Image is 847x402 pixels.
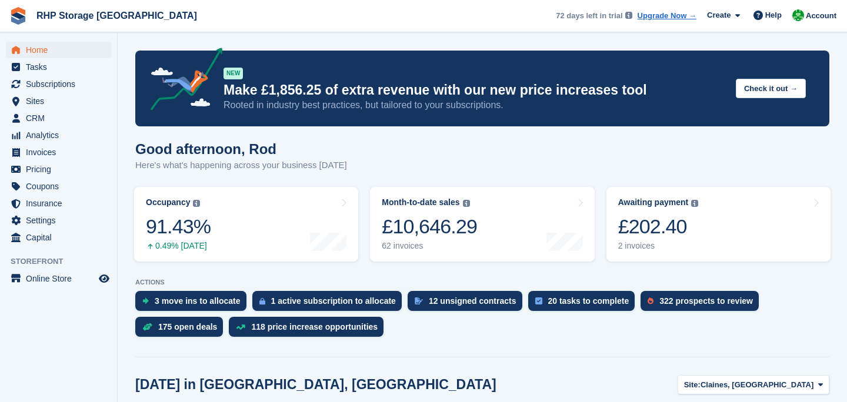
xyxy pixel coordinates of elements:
[556,10,622,22] span: 72 days left in trial
[155,296,241,306] div: 3 move ins to allocate
[659,296,753,306] div: 322 prospects to review
[6,42,111,58] a: menu
[141,48,223,115] img: price-adjustments-announcement-icon-8257ccfd72463d97f412b2fc003d46551f7dbcb40ab6d574587a9cd5c0d94...
[528,291,641,317] a: 20 tasks to complete
[618,197,689,207] div: Awaiting payment
[618,241,699,251] div: 2 invoices
[135,377,496,393] h2: [DATE] in [GEOGRAPHIC_DATA], [GEOGRAPHIC_DATA]
[224,68,243,79] div: NEW
[648,297,653,304] img: prospect-51fa495bee0391a8d652442698ab0144808aea92771e9ea1ae160a38d050c398.svg
[806,10,836,22] span: Account
[618,215,699,239] div: £202.40
[26,161,96,177] span: Pricing
[26,195,96,212] span: Insurance
[684,379,701,391] span: Site:
[382,241,477,251] div: 62 invoices
[625,12,632,19] img: icon-info-grey-7440780725fd019a000dd9b08b2336e03edf1995a4989e88bcd33f0948082b44.svg
[142,297,149,304] img: move_ins_to_allocate_icon-fdf77a2bb77ea45bf5b3d319d69a93e2d87916cf1d5bf7949dd705db3b84f3ca.svg
[548,296,629,306] div: 20 tasks to complete
[408,291,528,317] a: 12 unsigned contracts
[463,200,470,207] img: icon-info-grey-7440780725fd019a000dd9b08b2336e03edf1995a4989e88bcd33f0948082b44.svg
[6,161,111,177] a: menu
[26,144,96,160] span: Invoices
[6,178,111,195] a: menu
[429,296,516,306] div: 12 unsigned contracts
[765,9,782,21] span: Help
[271,296,396,306] div: 1 active subscription to allocate
[638,10,696,22] a: Upgrade Now →
[382,215,477,239] div: £10,646.29
[736,79,806,98] button: Check it out →
[6,212,111,229] a: menu
[6,195,111,212] a: menu
[146,215,211,239] div: 91.43%
[135,279,829,286] p: ACTIONS
[97,272,111,286] a: Preview store
[415,297,423,304] img: contract_signature_icon-13c848040528278c33f63329250d36e43548de30e8caae1d1a13099fd9432cc5.svg
[26,270,96,287] span: Online Store
[158,322,217,331] div: 175 open deals
[224,82,726,99] p: Make £1,856.25 of extra revenue with our new price increases tool
[535,297,542,304] img: task-75834270c22a3079a89374b754ae025e5fb1db73e45f91037f5363f120a921f8.svg
[6,59,111,75] a: menu
[6,270,111,287] a: menu
[229,317,389,343] a: 118 price increase opportunities
[135,159,347,172] p: Here's what's happening across your business [DATE]
[193,200,200,207] img: icon-info-grey-7440780725fd019a000dd9b08b2336e03edf1995a4989e88bcd33f0948082b44.svg
[251,322,378,331] div: 118 price increase opportunities
[6,127,111,143] a: menu
[142,323,152,331] img: deal-1b604bf984904fb50ccaf53a9ad4b4a5d6e5aea283cecdc64d6e3604feb123c2.svg
[6,76,111,92] a: menu
[370,187,594,262] a: Month-to-date sales £10,646.29 62 invoices
[9,7,27,25] img: stora-icon-8386f47178a22dfd0bd8f6a31ec36ba5ce8667c1dd55bd0f319d3a0aa187defe.svg
[707,9,731,21] span: Create
[135,141,347,157] h1: Good afternoon, Rod
[26,76,96,92] span: Subscriptions
[236,324,245,330] img: price_increase_opportunities-93ffe204e8149a01c8c9dc8f82e8f89637d9d84a8eef4429ea346261dce0b2c0.svg
[26,42,96,58] span: Home
[606,187,831,262] a: Awaiting payment £202.40 2 invoices
[26,229,96,246] span: Capital
[135,317,229,343] a: 175 open deals
[382,197,459,207] div: Month-to-date sales
[11,256,117,267] span: Storefront
[146,241,211,251] div: 0.49% [DATE]
[691,200,698,207] img: icon-info-grey-7440780725fd019a000dd9b08b2336e03edf1995a4989e88bcd33f0948082b44.svg
[6,110,111,126] a: menu
[26,93,96,109] span: Sites
[259,297,265,305] img: active_subscription_to_allocate_icon-d502201f5373d7db506a760aba3b589e785aa758c864c3986d89f69b8ff3...
[26,178,96,195] span: Coupons
[701,379,813,391] span: Claines, [GEOGRAPHIC_DATA]
[146,197,190,207] div: Occupancy
[641,291,765,317] a: 322 prospects to review
[6,144,111,160] a: menu
[26,212,96,229] span: Settings
[134,187,358,262] a: Occupancy 91.43% 0.49% [DATE]
[678,375,829,394] button: Site: Claines, [GEOGRAPHIC_DATA]
[224,99,726,112] p: Rooted in industry best practices, but tailored to your subscriptions.
[26,127,96,143] span: Analytics
[792,9,804,21] img: Rod
[135,291,252,317] a: 3 move ins to allocate
[6,93,111,109] a: menu
[252,291,408,317] a: 1 active subscription to allocate
[6,229,111,246] a: menu
[26,59,96,75] span: Tasks
[32,6,202,25] a: RHP Storage [GEOGRAPHIC_DATA]
[26,110,96,126] span: CRM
